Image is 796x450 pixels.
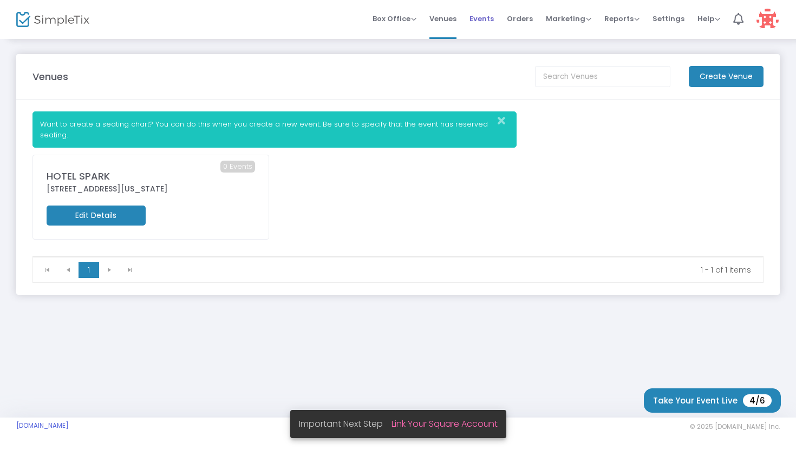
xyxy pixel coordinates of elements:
[299,418,392,430] span: Important Next Step
[47,206,146,226] m-button: Edit Details
[604,14,640,24] span: Reports
[690,422,780,431] span: © 2025 [DOMAIN_NAME] Inc.
[32,69,68,84] m-panel-title: Venues
[546,14,591,24] span: Marketing
[494,112,516,130] button: Close
[148,264,751,275] kendo-pager-info: 1 - 1 of 1 items
[644,388,781,413] button: Take Your Event Live4/6
[79,262,99,278] span: Page 1
[16,421,69,430] a: [DOMAIN_NAME]
[743,394,772,407] span: 4/6
[653,5,684,32] span: Settings
[47,169,255,183] div: HOTEL SPARK
[373,14,416,24] span: Box Office
[429,5,456,32] span: Venues
[47,183,255,195] div: [STREET_ADDRESS][US_STATE]
[507,5,533,32] span: Orders
[32,111,517,148] div: Want to create a seating chart? You can do this when you create a new event. Be sure to specify t...
[392,418,498,430] a: Link Your Square Account
[469,5,494,32] span: Events
[220,161,255,173] span: 0 Events
[689,66,764,87] m-button: Create Venue
[535,66,670,87] input: Search Venues
[697,14,720,24] span: Help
